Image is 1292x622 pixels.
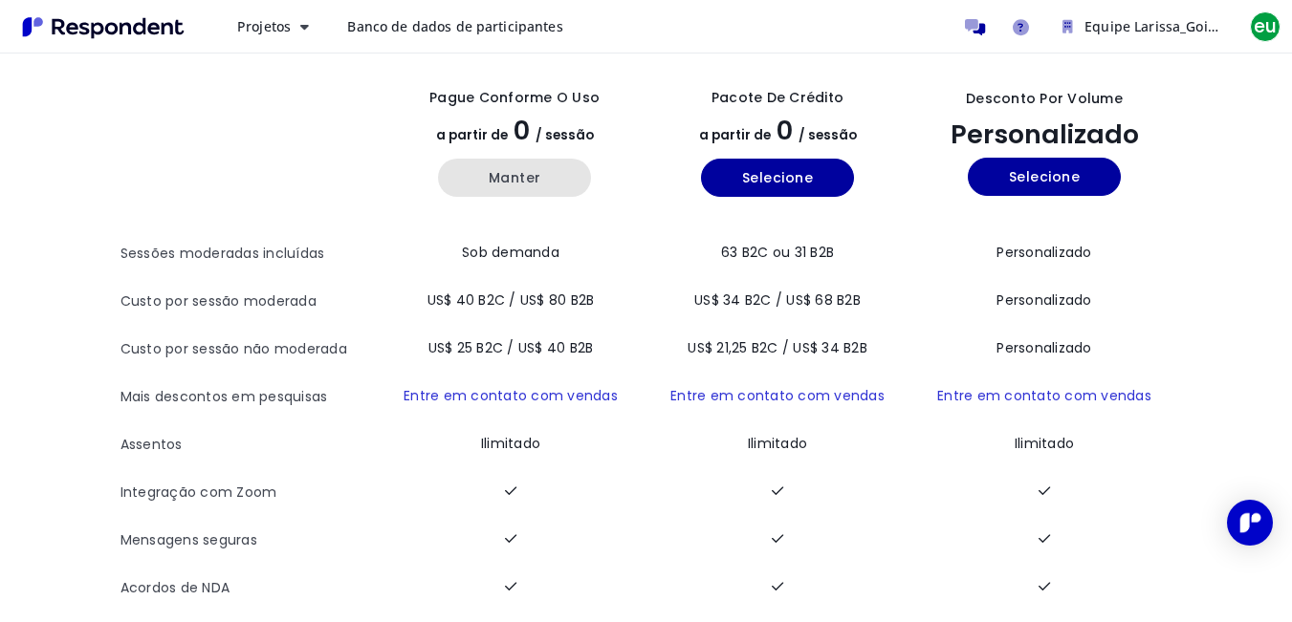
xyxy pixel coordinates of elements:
[1084,17,1232,35] font: Equipe Larissa_Goiano
[1047,10,1238,44] button: Equipe Larissa_Goiano
[427,290,595,310] font: US$ 40 B2C / US$ 80 B2B
[438,159,591,197] button: Manter plano de pagamento anual atualizado
[688,338,867,357] font: US$ 21,25 B2C / US$ 34 B2B
[120,244,325,263] font: Sessões moderadas incluídas
[1015,434,1074,453] font: Ilimitado
[1001,8,1040,46] a: Ajuda e suporte
[120,387,328,406] font: Mais descontos em pesquisas
[332,10,578,44] a: Banco de dados de participantes
[996,290,1091,310] font: Personalizado
[742,168,814,187] font: Selecione
[428,338,594,357] font: US$ 25 B2C / US$ 40 B2B
[120,435,183,454] font: Assentos
[799,126,857,144] font: / sessão
[1246,10,1284,44] button: eu
[120,339,347,358] font: Custo por sessão não moderada
[120,291,317,311] font: Custo por sessão moderada
[748,434,807,453] font: Ilimitado
[536,126,594,144] font: / sessão
[1254,13,1277,39] font: eu
[404,386,618,405] a: Entre em contato com vendas
[937,386,1151,405] a: Entre em contato com vendas
[694,290,861,310] font: US$ 34 B2C / US$ 68 B2B
[222,10,324,44] button: Projetos
[951,117,1139,152] font: Personalizado
[996,338,1091,357] font: Personalizado
[514,113,530,148] font: 0
[489,168,541,187] font: Manter
[1227,500,1273,546] div: Abra o Intercom Messenger
[670,386,885,405] a: Entre em contato com vendas
[15,11,191,43] img: Respondente
[777,113,793,148] font: 0
[462,243,559,262] font: Sob demanda
[237,17,291,35] font: Projetos
[701,159,854,197] button: Selecione o plano básico anual
[120,578,230,597] font: Acordos de NDA
[721,243,834,262] font: 63 B2C ou 31 B2B
[120,483,277,502] font: Integração com Zoom
[955,8,994,46] a: Participantes da mensagem
[120,530,257,549] font: Mensagens seguras
[968,158,1121,196] button: Selecione o plano anual custom_static
[996,243,1091,262] font: Personalizado
[481,434,540,453] font: Ilimitado
[966,89,1123,108] font: Desconto por volume
[1009,167,1081,186] font: Selecione
[436,126,508,144] font: a partir de
[712,88,843,107] font: Pacote de crédito
[699,126,771,144] font: a partir de
[429,88,600,107] font: Pague conforme o uso
[347,17,562,35] font: Banco de dados de participantes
